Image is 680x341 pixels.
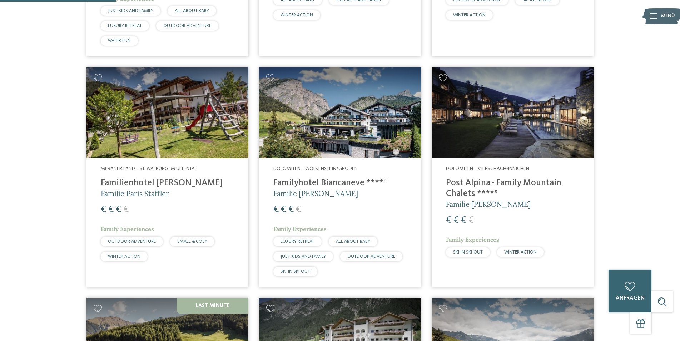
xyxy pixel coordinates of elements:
span: Dolomiten – Vierschach-Innichen [446,166,529,171]
span: ALL ABOUT BABY [336,239,370,244]
span: Family Experiences [101,225,154,232]
span: SKI-IN SKI-OUT [281,269,310,274]
span: SMALL & COSY [177,239,207,244]
h4: Post Alpina - Family Mountain Chalets ****ˢ [446,178,579,199]
span: € [281,205,286,214]
span: OUTDOOR ADVENTURE [163,24,211,28]
img: Post Alpina - Family Mountain Chalets ****ˢ [432,67,594,158]
span: anfragen [616,295,645,301]
img: Familienhotels gesucht? Hier findet ihr die besten! [86,67,248,158]
span: € [116,205,121,214]
a: Familienhotels gesucht? Hier findet ihr die besten! Dolomiten – Vierschach-Innichen Post Alpina -... [432,67,594,287]
span: € [108,205,114,214]
span: OUTDOOR ADVENTURE [108,239,156,244]
span: WINTER ACTION [453,13,486,17]
span: WINTER ACTION [108,254,140,259]
span: WINTER ACTION [504,250,537,255]
span: € [101,205,106,214]
span: € [461,216,466,225]
span: € [273,205,279,214]
span: Meraner Land – St. Walburg im Ultental [101,166,197,171]
span: WATER FUN [108,39,131,43]
a: Familienhotels gesucht? Hier findet ihr die besten! Meraner Land – St. Walburg im Ultental Famili... [86,67,248,287]
span: Dolomiten – Wolkenstein/Gröden [273,166,358,171]
span: Familie [PERSON_NAME] [273,189,358,198]
span: € [296,205,301,214]
h4: Familyhotel Biancaneve ****ˢ [273,178,407,189]
img: Familienhotels gesucht? Hier findet ihr die besten! [259,67,421,158]
span: SKI-IN SKI-OUT [453,250,483,255]
span: ALL ABOUT BABY [175,9,209,13]
span: LUXURY RETREAT [281,239,314,244]
span: € [446,216,451,225]
span: LUXURY RETREAT [108,24,142,28]
span: Familie Paris Staffler [101,189,169,198]
span: Family Experiences [273,225,327,232]
span: Familie [PERSON_NAME] [446,200,531,209]
span: JUST KIDS AND FAMILY [108,9,153,13]
span: € [123,205,129,214]
a: anfragen [609,270,651,312]
span: WINTER ACTION [281,13,313,17]
span: JUST KIDS AND FAMILY [281,254,326,259]
span: € [453,216,459,225]
span: Family Experiences [446,236,499,243]
a: Familienhotels gesucht? Hier findet ihr die besten! Dolomiten – Wolkenstein/Gröden Familyhotel Bi... [259,67,421,287]
span: € [468,216,474,225]
h4: Familienhotel [PERSON_NAME] [101,178,234,189]
span: € [288,205,294,214]
span: OUTDOOR ADVENTURE [347,254,395,259]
